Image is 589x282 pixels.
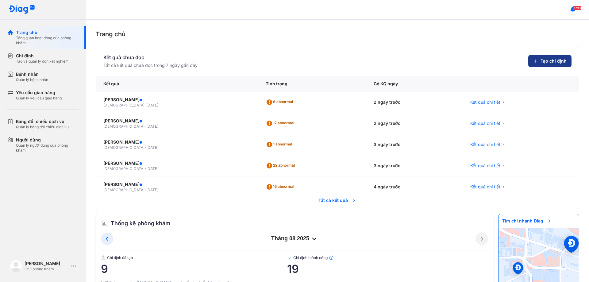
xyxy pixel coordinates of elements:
img: checked-green.01cc79e0.svg [287,255,292,260]
span: [DEMOGRAPHIC_DATA] [103,187,144,192]
span: Thống kê phòng khám [111,219,170,228]
div: Trang chủ [96,29,579,39]
div: 17 abnormal [266,118,297,128]
div: Bảng đối chiếu dịch vụ [16,118,69,125]
span: Tìm chi nhánh Diag [499,214,556,228]
span: - [144,145,146,150]
span: [DATE] [146,166,158,171]
div: [PERSON_NAME] [103,97,251,103]
span: Chỉ định thành công [287,255,488,260]
span: Kết quả chi tiết [470,99,500,105]
div: Quản lý người dùng của phòng khám [16,143,79,153]
div: 3 ngày trước [366,134,463,155]
div: Trang chủ [16,29,79,36]
div: [PERSON_NAME] [103,160,251,166]
img: info.7e716105.svg [329,255,334,260]
span: Tạo chỉ định [541,58,567,64]
span: 19 [287,263,488,275]
span: [DEMOGRAPHIC_DATA] [103,145,144,150]
span: [DATE] [146,187,158,192]
div: Người dùng [16,137,79,143]
img: order.5a6da16c.svg [101,220,108,227]
img: logo [10,260,22,272]
div: Quản lý bệnh nhân [16,77,48,82]
div: 2 ngày trước [366,92,463,113]
div: Kết quả [96,76,258,92]
span: - [144,187,146,192]
span: - [144,166,146,171]
div: Tình trạng [258,76,366,92]
div: Quản lý bảng đối chiếu dịch vụ [16,125,69,129]
span: [DEMOGRAPHIC_DATA] [103,103,144,107]
span: [DEMOGRAPHIC_DATA] [103,124,144,129]
div: Có KQ ngày [366,76,463,92]
span: Kết quả chi tiết [470,184,500,190]
div: 22 abnormal [266,161,297,171]
div: Bệnh nhân [16,71,48,77]
span: Chỉ định đã tạo [101,255,287,260]
span: - [144,103,146,107]
div: 6 abnormal [266,97,295,107]
div: Chỉ định [16,53,69,59]
div: [PERSON_NAME] [25,261,69,267]
span: Kết quả chi tiết [470,141,500,148]
span: [DATE] [146,145,158,150]
div: [PERSON_NAME] [103,181,251,187]
button: Tạo chỉ định [528,55,572,67]
img: logo [9,5,35,14]
div: tháng 08 2025 [113,235,476,242]
div: Chủ phòng khám [25,267,69,272]
div: 15 abnormal [266,182,297,192]
span: [DEMOGRAPHIC_DATA] [103,166,144,171]
div: 2 ngày trước [366,113,463,134]
div: 4 ngày trước [366,176,463,198]
div: [PERSON_NAME] [103,139,251,145]
div: Yêu cầu giao hàng [16,90,62,96]
img: document.50c4cfd0.svg [101,255,106,260]
span: Kết quả chi tiết [470,163,500,169]
div: Kết quả chưa đọc [103,54,198,61]
span: - [144,124,146,129]
span: [DATE] [146,103,158,107]
span: Tất cả kết quả [315,194,360,207]
div: 3 ngày trước [366,155,463,176]
div: Tổng quan hoạt động của phòng khám [16,36,79,45]
span: 9 [101,263,287,275]
div: Quản lý yêu cầu giao hàng [16,96,62,101]
span: Kết quả chi tiết [470,120,500,126]
div: [PERSON_NAME] [103,118,251,124]
span: [DATE] [146,124,158,129]
span: 1733 [573,6,582,10]
div: 1 abnormal [266,140,294,149]
div: Tất cả kết quả chưa đọc trong 7 ngày gần đây [103,62,198,68]
div: Tạo và quản lý đơn xét nghiệm [16,59,69,64]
